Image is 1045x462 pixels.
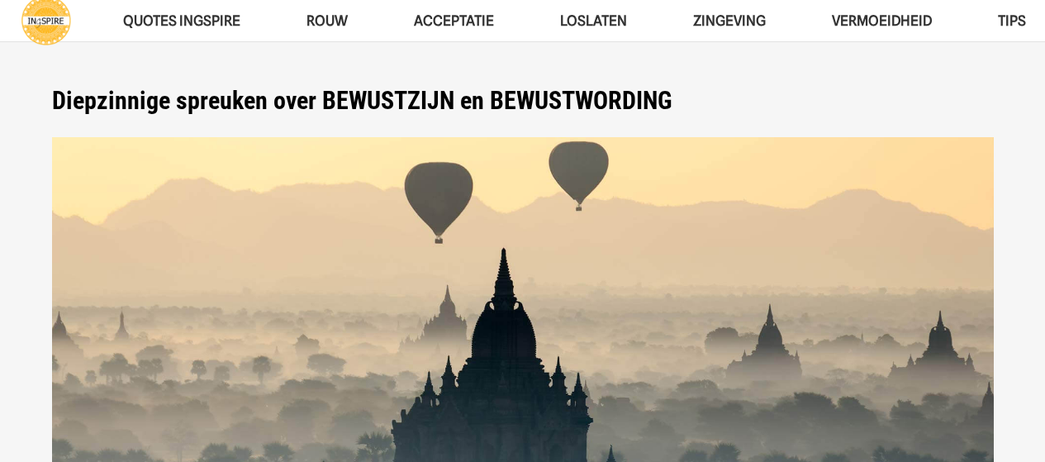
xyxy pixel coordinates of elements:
span: TIPS [998,12,1026,29]
h1: Diepzinnige spreuken over BEWUSTZIJN en BEWUSTWORDING [52,86,994,116]
span: Acceptatie [414,12,494,29]
span: Loslaten [560,12,627,29]
span: VERMOEIDHEID [832,12,932,29]
span: QUOTES INGSPIRE [123,12,240,29]
span: Zingeving [693,12,766,29]
span: ROUW [306,12,348,29]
